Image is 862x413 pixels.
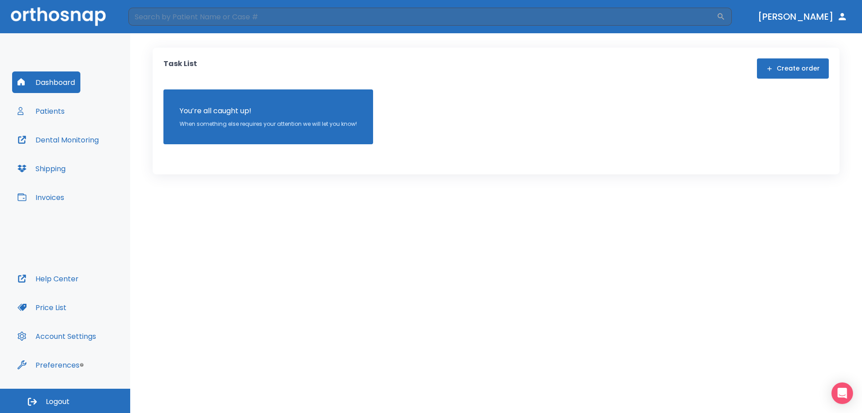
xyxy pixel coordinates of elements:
[12,354,85,376] button: Preferences
[12,158,71,179] button: Shipping
[757,58,829,79] button: Create order
[12,297,72,318] button: Price List
[11,7,106,26] img: Orthosnap
[12,71,80,93] button: Dashboard
[128,8,717,26] input: Search by Patient Name or Case #
[12,187,70,208] button: Invoices
[12,129,104,151] button: Dental Monitoring
[180,120,357,128] p: When something else requires your attention we will let you know!
[12,268,84,289] button: Help Center
[180,106,357,116] p: You’re all caught up!
[78,361,86,369] div: Tooltip anchor
[12,325,101,347] button: Account Settings
[46,397,70,407] span: Logout
[831,382,853,404] div: Open Intercom Messenger
[754,9,851,25] button: [PERSON_NAME]
[12,100,70,122] button: Patients
[163,58,197,79] p: Task List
